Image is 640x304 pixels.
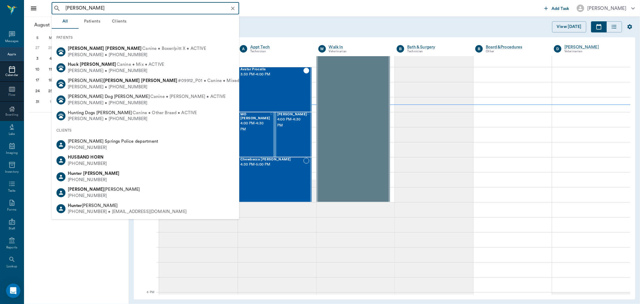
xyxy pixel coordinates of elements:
div: S [31,33,44,42]
button: [PERSON_NAME] [572,3,640,14]
span: MO [PERSON_NAME] [240,113,270,120]
div: [PHONE_NUMBER] • [EMAIL_ADDRESS][DOMAIN_NAME] [68,209,187,215]
b: [PERSON_NAME] [105,46,142,51]
div: Sunday, August 31, 2025 [33,98,42,106]
span: Hunting Dogs [PERSON_NAME] [68,110,132,115]
div: Appts [8,52,16,57]
span: [PERSON_NAME] [68,203,118,208]
b: Hunter [68,203,82,208]
div: Monday, August 11, 2025 [46,65,55,74]
div: Technician [407,49,466,54]
div: [PERSON_NAME] • [PHONE_NUMBER] [68,116,197,122]
div: Monday, August 18, 2025 [46,76,55,84]
span: 4:00 PM - 4:30 PM [277,117,307,129]
div: [PERSON_NAME] • [PHONE_NUMBER] [68,84,260,90]
div: CHECKED_OUT, 3:30 PM - 4:00 PM [238,67,312,112]
span: 3:30 PM - 4:00 PM [240,71,303,78]
button: View [DATE] [552,21,586,32]
div: Staff [9,226,15,231]
span: Canine • [PERSON_NAME] • ACTIVE [150,94,226,100]
b: [PERSON_NAME] [83,171,119,176]
b: Huck [68,62,79,67]
span: Canine • Mix • ACTIVE [117,62,164,68]
div: Monday, July 28, 2025 [46,44,55,52]
a: Appt Tech [250,44,309,50]
div: Lookup [7,264,17,269]
div: Monday, September 1, 2025 [46,98,55,106]
div: CLIENTS [52,124,239,137]
div: Imaging [6,151,18,155]
span: [PERSON_NAME] [68,78,177,83]
button: Clients [106,14,133,29]
div: B [475,45,483,53]
span: Canine • Boxer/pitt X • ACTIVE [142,46,206,52]
div: Monday, August 4, 2025 [46,54,55,63]
span: 2025 [51,21,64,29]
span: 4:00 PM - 4:30 PM [240,120,270,132]
span: [PERSON_NAME] Dog [PERSON_NAME] [68,94,150,99]
b: HORN [90,155,104,160]
a: Walk In [329,44,388,50]
div: [PERSON_NAME] [587,5,626,12]
div: W [318,45,326,53]
div: A [240,45,247,53]
button: Clear [229,4,237,13]
button: Close drawer [28,2,40,14]
b: HUSBAND [68,155,89,160]
span: Chewbacca [PERSON_NAME] [240,158,303,162]
span: Avatar Procella [240,68,303,71]
b: Hunter [68,171,82,176]
span: August [33,21,51,29]
div: [PHONE_NUMBER] [68,161,107,167]
b: [PERSON_NAME] [141,78,177,83]
div: Sunday, August 3, 2025 [33,54,42,63]
div: [PHONE_NUMBER] [68,145,158,151]
div: NOT_CONFIRMED, 4:30 PM - 5:00 PM [238,157,312,202]
div: Sunday, August 10, 2025 [33,65,42,74]
span: #09912_P01 • Canine • Mixed • ACTIVE [178,78,260,84]
span: Canine • Other Breed • ACTIVE [133,110,197,116]
div: Sunday, August 24, 2025 [33,87,42,95]
div: B [397,45,404,53]
a: [PERSON_NAME] [564,44,623,50]
div: Messages [5,39,19,44]
div: M [44,33,57,42]
div: Tasks [8,189,16,193]
div: [PERSON_NAME] • [PHONE_NUMBER] [68,100,226,106]
div: Reports [6,245,17,250]
b: [PERSON_NAME] [80,62,116,67]
div: Labs [9,132,15,136]
div: Sunday, July 27, 2025 [33,44,42,52]
b: [PERSON_NAME] [104,78,140,83]
button: All [52,14,79,29]
div: PATIENTS [52,31,239,44]
div: Open Intercom Messenger [6,284,20,298]
input: Search [63,4,237,13]
b: [PERSON_NAME] [68,187,104,192]
span: [PERSON_NAME] [68,187,140,192]
div: [PERSON_NAME] • [PHONE_NUMBER] [68,52,206,58]
a: Bath & Surgery [407,44,466,50]
div: Forms [7,208,16,212]
div: Inventory [5,170,19,174]
div: Other [486,49,545,54]
div: Sunday, August 17, 2025 [33,76,42,84]
b: [PERSON_NAME] [68,46,104,51]
button: August2025 [31,19,73,31]
div: Veterinarian [329,49,388,54]
div: Veterinarian [564,49,623,54]
div: Technician [250,49,309,54]
span: [PERSON_NAME] Springs Police department [68,139,158,144]
div: NOT_CONFIRMED, 4:00 PM - 4:30 PM [275,112,312,157]
div: D [554,45,561,53]
div: [PHONE_NUMBER] [68,193,140,199]
div: [PHONE_NUMBER] [68,177,119,183]
div: [PERSON_NAME] • [PHONE_NUMBER] [68,68,164,74]
span: [PERSON_NAME] [277,113,307,117]
a: Board &Procedures [486,44,545,50]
